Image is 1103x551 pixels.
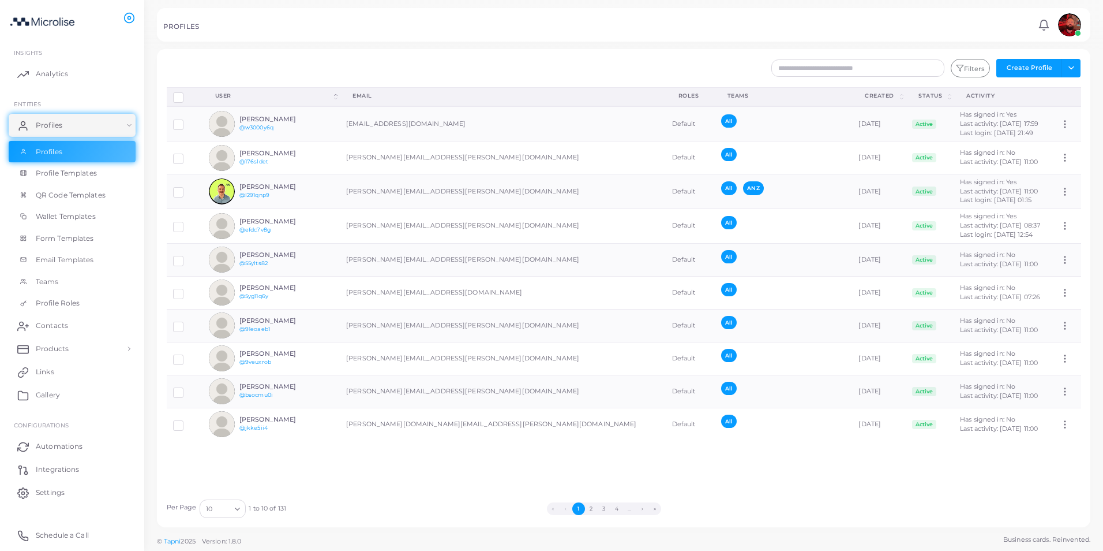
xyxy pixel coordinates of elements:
[9,458,136,481] a: Integrations
[721,382,737,395] span: All
[912,321,936,330] span: Active
[960,284,1015,292] span: Has signed in: No
[239,218,324,225] h6: [PERSON_NAME]
[960,260,1038,268] span: Last activity: [DATE] 11:00
[721,181,737,195] span: All
[1053,87,1081,106] th: Action
[239,192,269,198] a: @l291qnp9
[1055,13,1084,36] a: avatar
[996,59,1062,77] button: Create Profile
[960,148,1015,157] span: Has signed in: No
[721,216,737,229] span: All
[10,11,74,32] img: logo
[636,502,648,515] button: Go to next page
[249,504,286,513] span: 1 to 10 of 131
[912,187,936,196] span: Active
[340,243,665,276] td: [PERSON_NAME][EMAIL_ADDRESS][PERSON_NAME][DOMAIN_NAME]
[9,206,136,228] a: Wallet Templates
[209,280,235,306] img: avatar
[239,326,270,332] a: @91eoaeb1
[14,422,69,429] span: Configurations
[960,120,1038,128] span: Last activity: [DATE] 17:59
[1058,13,1081,36] img: avatar
[852,375,906,408] td: [DATE]
[209,145,235,171] img: avatar
[960,178,1016,186] span: Has signed in: Yes
[202,537,242,545] span: Version: 1.8.0
[239,392,273,398] a: @bsocmu0i
[9,62,136,85] a: Analytics
[9,435,136,458] a: Automations
[352,92,652,100] div: Email
[340,174,665,209] td: [PERSON_NAME][EMAIL_ADDRESS][PERSON_NAME][DOMAIN_NAME]
[666,408,715,441] td: Default
[721,415,737,428] span: All
[721,349,737,362] span: All
[239,293,268,299] a: @5yg11q6y
[912,255,936,265] span: Active
[239,150,324,157] h6: [PERSON_NAME]
[286,502,922,515] ul: Pagination
[912,420,936,429] span: Active
[852,243,906,276] td: [DATE]
[852,106,906,141] td: [DATE]
[960,129,1033,137] span: Last login: [DATE] 21:49
[912,288,936,297] span: Active
[200,500,246,518] div: Search for option
[36,298,80,308] span: Profile Roles
[960,415,1015,423] span: Has signed in: No
[852,309,906,342] td: [DATE]
[721,148,737,161] span: All
[239,317,324,325] h6: [PERSON_NAME]
[727,92,840,100] div: Teams
[239,425,268,431] a: @jkke5ii4
[239,124,273,131] a: @w3000y6q
[209,378,235,404] img: avatar
[960,187,1038,195] span: Last activity: [DATE] 11:00
[648,502,661,515] button: Go to last page
[340,408,665,441] td: [PERSON_NAME][DOMAIN_NAME][EMAIL_ADDRESS][PERSON_NAME][DOMAIN_NAME]
[239,359,271,365] a: @9veuxrob
[666,106,715,141] td: Default
[1003,535,1090,545] span: Business cards. Reinvented.
[966,92,1041,100] div: activity
[960,317,1015,325] span: Has signed in: No
[36,441,82,452] span: Automations
[9,292,136,314] a: Profile Roles
[852,276,906,309] td: [DATE]
[9,162,136,184] a: Profile Templates
[9,384,136,407] a: Gallery
[213,502,230,515] input: Search for option
[610,502,623,515] button: Go to page 4
[36,390,60,400] span: Gallery
[960,158,1038,166] span: Last activity: [DATE] 11:00
[209,345,235,371] img: avatar
[852,342,906,375] td: [DATE]
[9,337,136,360] a: Products
[239,226,271,233] a: @efdc7v8g
[209,213,235,239] img: avatar
[598,502,610,515] button: Go to page 3
[960,230,1033,239] span: Last login: [DATE] 12:54
[912,153,936,162] span: Active
[36,120,62,131] span: Profiles
[36,211,96,222] span: Wallet Templates
[960,196,1031,204] span: Last login: [DATE] 01:15
[666,375,715,408] td: Default
[36,487,65,498] span: Settings
[239,251,324,259] h6: [PERSON_NAME]
[721,114,737,128] span: All
[678,92,702,100] div: Roles
[239,260,268,266] a: @55ylts82
[960,326,1038,334] span: Last activity: [DATE] 11:00
[9,114,136,137] a: Profiles
[9,228,136,250] a: Form Templates
[960,425,1038,433] span: Last activity: [DATE] 11:00
[912,120,936,129] span: Active
[666,309,715,342] td: Default
[743,181,763,195] span: ANZ
[912,221,936,230] span: Active
[9,249,136,271] a: Email Templates
[206,503,212,515] span: 10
